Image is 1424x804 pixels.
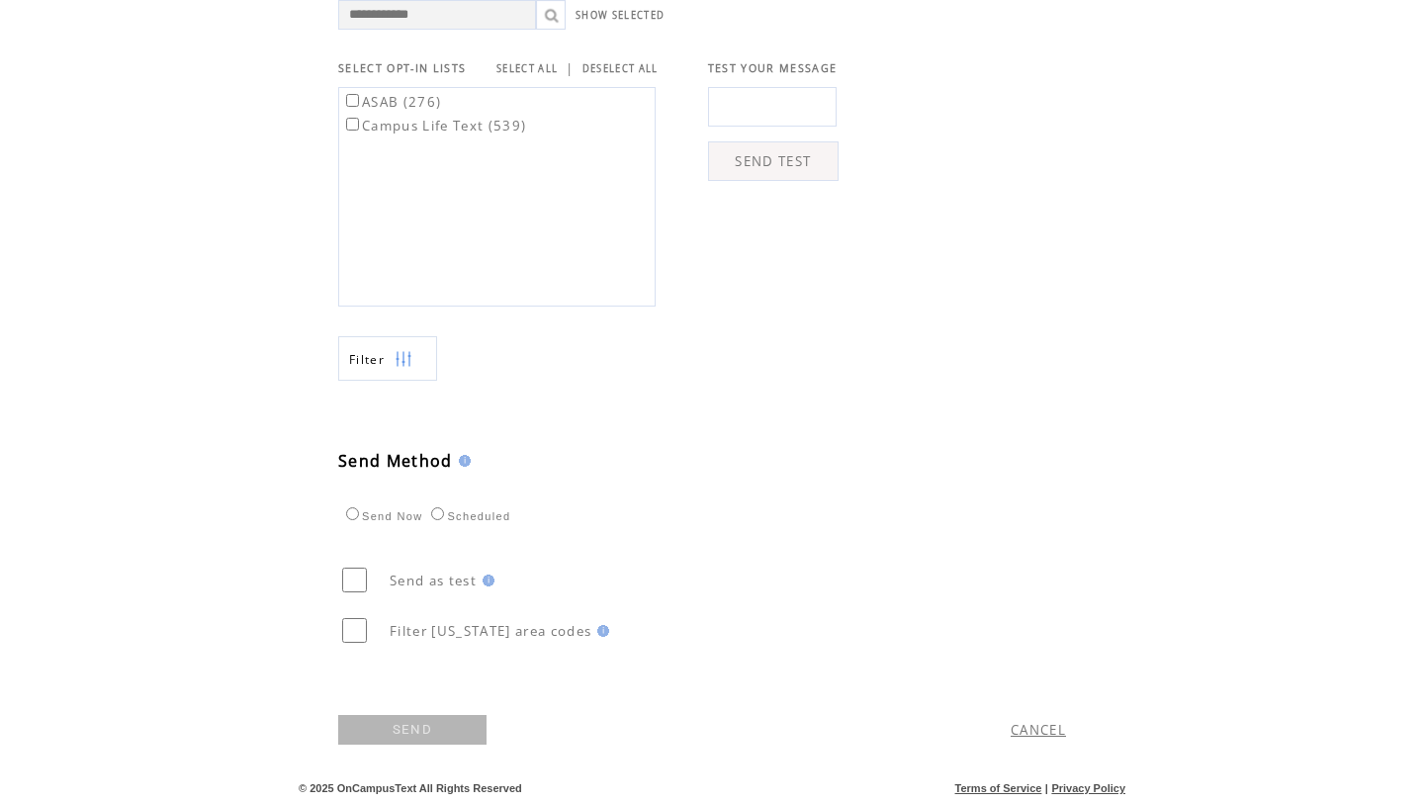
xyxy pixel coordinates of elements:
[349,351,385,368] span: Show filters
[477,575,494,586] img: help.gif
[338,450,453,472] span: Send Method
[338,61,466,75] span: SELECT OPT-IN LISTS
[390,572,477,589] span: Send as test
[342,117,526,134] label: Campus Life Text (539)
[390,622,591,640] span: Filter [US_STATE] area codes
[338,715,487,745] a: SEND
[342,93,441,111] label: ASAB (276)
[708,61,838,75] span: TEST YOUR MESSAGE
[453,455,471,467] img: help.gif
[955,782,1042,794] a: Terms of Service
[341,510,422,522] label: Send Now
[1045,782,1048,794] span: |
[576,9,665,22] a: SHOW SELECTED
[1051,782,1125,794] a: Privacy Policy
[566,59,574,77] span: |
[431,507,444,520] input: Scheduled
[426,510,510,522] label: Scheduled
[338,336,437,381] a: Filter
[346,118,359,131] input: Campus Life Text (539)
[591,625,609,637] img: help.gif
[346,94,359,107] input: ASAB (276)
[1011,721,1066,739] a: CANCEL
[708,141,839,181] a: SEND TEST
[299,782,522,794] span: © 2025 OnCampusText All Rights Reserved
[582,62,659,75] a: DESELECT ALL
[496,62,558,75] a: SELECT ALL
[346,507,359,520] input: Send Now
[395,337,412,382] img: filters.png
